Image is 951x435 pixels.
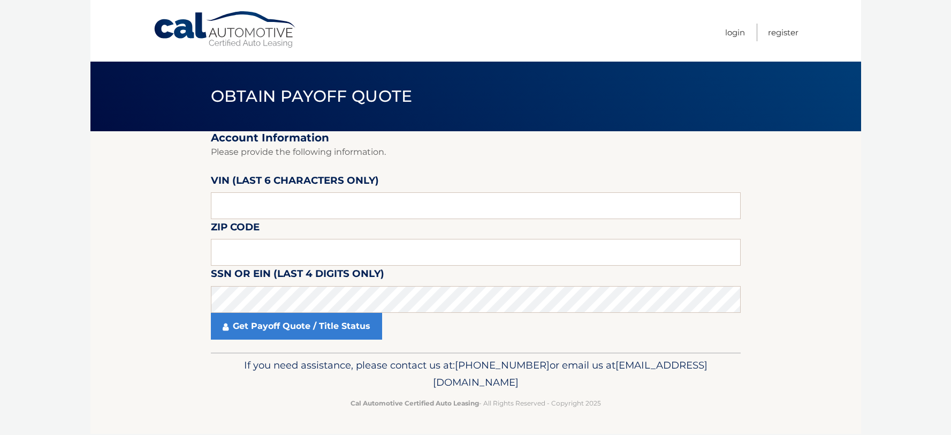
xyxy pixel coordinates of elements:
a: Cal Automotive [153,11,298,49]
p: Please provide the following information. [211,145,741,160]
h2: Account Information [211,131,741,145]
label: SSN or EIN (last 4 digits only) [211,266,384,286]
span: [PHONE_NUMBER] [455,359,550,371]
a: Login [725,24,745,41]
label: VIN (last 6 characters only) [211,172,379,192]
a: Register [768,24,798,41]
p: - All Rights Reserved - Copyright 2025 [218,397,734,409]
label: Zip Code [211,219,260,239]
strong: Cal Automotive Certified Auto Leasing [351,399,479,407]
span: Obtain Payoff Quote [211,86,413,106]
p: If you need assistance, please contact us at: or email us at [218,357,734,391]
a: Get Payoff Quote / Title Status [211,313,382,340]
